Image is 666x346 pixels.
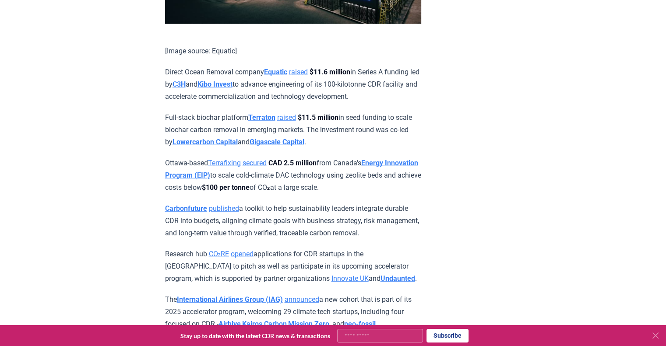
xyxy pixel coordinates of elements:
[231,250,254,258] a: opened
[331,274,369,283] a: Innovate UK
[197,80,233,88] a: Kibo Invest
[165,112,421,148] p: Full-stack biochar platform in seed funding to scale biochar carbon removal in emerging markets. ...
[173,138,238,146] a: Lowercarbon Capital
[243,159,267,167] a: secured
[250,138,304,146] a: Gigascale Capital
[267,183,270,192] strong: ₂
[208,159,241,167] a: Terrafixing
[344,320,376,328] a: neo-fossil
[209,204,239,213] a: published
[268,159,317,167] strong: CAD 2.5 million
[277,113,296,122] a: raised
[248,113,275,122] a: Terraton
[165,45,421,57] p: [Image source: Equatic]
[165,294,421,330] p: The a new cohort that is part of its 2025 accelerator program, welcoming 29 climate tech startups...
[285,295,319,304] a: announced
[165,157,421,194] p: Ottawa-based from Canada’s to scale cold-climate DAC technology using zeolite beds and achieve co...
[173,80,186,88] a: C3H
[209,250,229,258] a: CO₂RE
[288,320,329,328] a: Mission Zero
[289,68,308,76] a: raised
[298,113,338,122] strong: $11.5 million
[218,320,241,328] a: Airhive
[165,204,207,213] a: Carbonfuture
[381,274,415,283] a: Undaunted
[264,68,287,76] a: Equatic
[177,295,283,304] a: International Airlines Group (IAG)
[310,68,350,76] strong: $11.6 million
[165,248,421,285] p: Research hub applications for CDR startups in the [GEOGRAPHIC_DATA] to pitch as well as participa...
[165,203,421,239] p: a toolkit to help sustainability leaders integrate durable CDR into budgets, aligning climate goa...
[165,66,421,103] p: Direct Ocean Removal company in Series A funding led by and to advance engineering of its 100-kil...
[202,183,250,192] strong: $100 per tonne
[242,320,287,328] a: Kairos Carbon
